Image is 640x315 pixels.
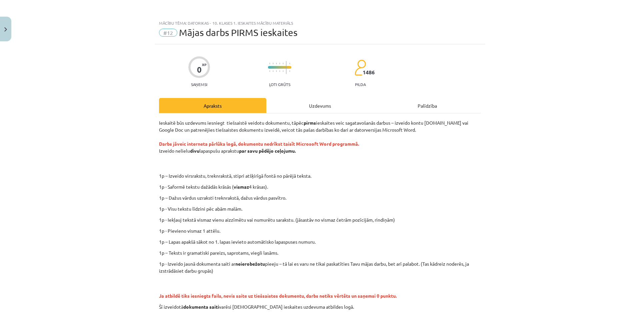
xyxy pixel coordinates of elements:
strong: par savu pēdējo ceļojumu. [239,148,296,154]
p: 1p - Izveido jaunā dokumenta saiti ar pieeju – tā lai es varu ne tikai paskatīties Tavu mājas dar... [159,260,481,274]
p: Saņemsi [188,82,210,87]
div: Mācību tēma: Datorikas - 10. klases 1. ieskaites mācību materiāls [159,21,481,25]
strong: divu [190,148,199,154]
strong: vismaz [234,184,249,190]
p: 1p - Saformē tekstu dažādās krāsās ( 4 krāsas). [159,183,481,190]
div: Uzdevums [266,98,374,113]
img: students-c634bb4e5e11cddfef0936a35e636f08e4e9abd3cc4e673bd6f9a4125e45ecb1.svg [354,59,366,76]
p: 1p - Visu tekstu līdzini pēc abām malām. [159,205,481,212]
p: Šī izveidotā varēsi [DEMOGRAPHIC_DATA] ieskaites uzdevuma atbildes logā. [159,303,481,310]
p: Ļoti grūts [269,82,290,87]
p: Ieskaitē būs uzdevums iesniegt tiešsaistē veidotu dokumentu, tāpēc ieskaites veic sagatavošanās d... [159,119,481,168]
p: pilda [355,82,366,87]
div: 0 [197,65,202,74]
p: 1p - Iekļauj tekstā vismaz vienu aizzīmētu vai numurētu sarakstu. (jāsastāv no vismaz četrām pozī... [159,216,481,223]
img: icon-short-line-57e1e144782c952c97e751825c79c345078a6d821885a25fce030b3d8c18986b.svg [279,70,280,72]
img: icon-close-lesson-0947bae3869378f0d4975bcd49f059093ad1ed9edebbc8119c70593378902aed.svg [4,27,7,32]
span: XP [202,63,206,66]
span: Mājas darbs PIRMS ieskaites [179,27,297,38]
img: icon-short-line-57e1e144782c952c97e751825c79c345078a6d821885a25fce030b3d8c18986b.svg [289,63,290,64]
span: #12 [159,29,177,37]
strong: neierobežotu [235,261,265,267]
img: icon-short-line-57e1e144782c952c97e751825c79c345078a6d821885a25fce030b3d8c18986b.svg [276,63,277,64]
span: Ja atbildē tiks iesniegts fails, nevis saite uz tiešsaistes dokumentu, darbs netiks vērtēts un sa... [159,293,397,299]
img: icon-short-line-57e1e144782c952c97e751825c79c345078a6d821885a25fce030b3d8c18986b.svg [289,70,290,72]
p: 1p – Izveido virsrakstu, treknrakstā, stipri atšķirīgā fontā no pārējā teksta. [197,172,487,179]
div: Apraksts [159,98,266,113]
p: 1p – Dažus vārdus uzraksti treknrakstā, dažus vārdus pasvītro. [159,194,481,201]
strong: dokumenta saiti [183,304,219,310]
img: icon-long-line-d9ea69661e0d244f92f715978eff75569469978d946b2353a9bb055b3ed8787d.svg [286,61,287,74]
img: icon-short-line-57e1e144782c952c97e751825c79c345078a6d821885a25fce030b3d8c18986b.svg [269,63,270,64]
img: icon-short-line-57e1e144782c952c97e751825c79c345078a6d821885a25fce030b3d8c18986b.svg [279,63,280,64]
div: Palīdzība [374,98,481,113]
span: 1486 [363,69,375,75]
strong: Darbs jāveic interneta pārlūka logā, dokumentu nedrīkst taisīt Microsoft Word programmā. [159,141,359,147]
img: icon-short-line-57e1e144782c952c97e751825c79c345078a6d821885a25fce030b3d8c18986b.svg [269,70,270,72]
p: 1p - Pievieno vismaz 1 attēlu. [159,227,481,234]
strong: pirms [304,120,316,126]
img: icon-short-line-57e1e144782c952c97e751825c79c345078a6d821885a25fce030b3d8c18986b.svg [276,70,277,72]
p: 1p – Teksts ir gramatiski pareizs, saprotams, viegli lasāms. [159,249,481,256]
p: 1p – Lapas apakšā sākot no 1. lapas ievieto automātisko lapaspuses numuru. [159,238,481,245]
